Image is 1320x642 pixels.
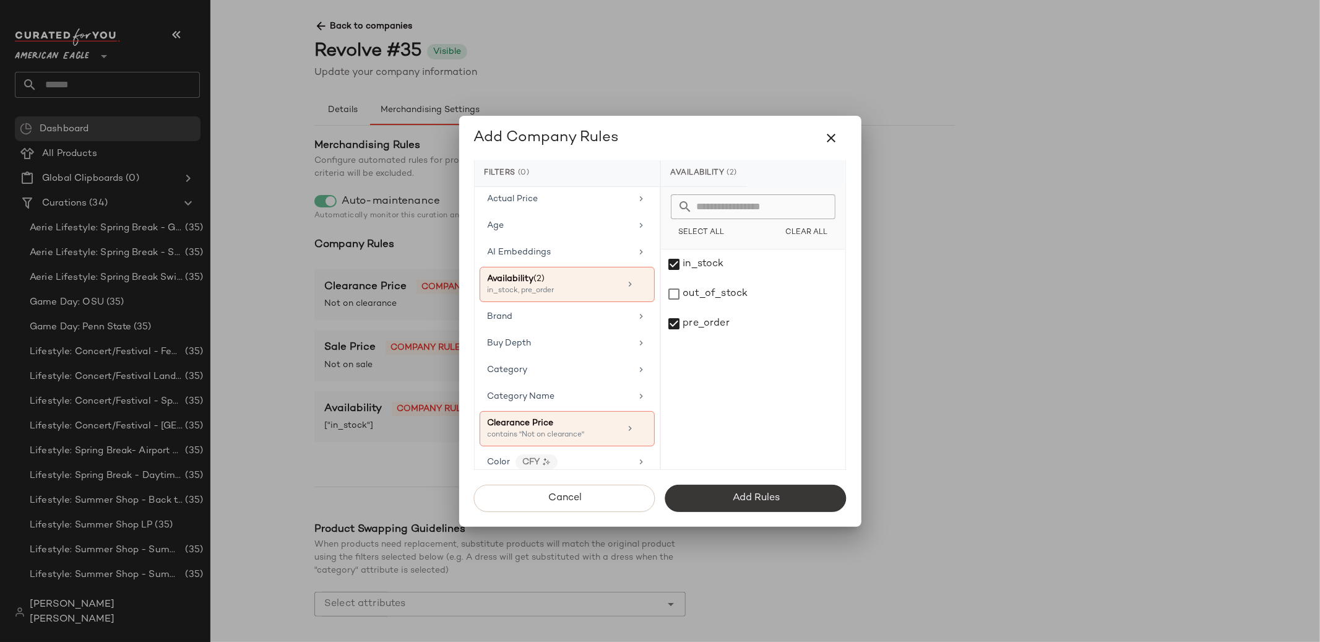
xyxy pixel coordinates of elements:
[727,168,738,179] span: (2)
[488,339,532,348] span: Buy Depth
[488,365,528,375] span: Category
[488,221,504,230] span: Age
[665,485,847,512] button: Add Rules
[488,285,611,297] div: in_stock, pre_order
[488,274,534,284] span: Availability
[488,392,555,401] span: Category Name
[475,160,660,187] div: Filters
[488,458,511,467] span: Color
[543,458,550,466] img: ai.DGldD1NL.svg
[488,248,551,257] span: AI Embeddings
[777,224,835,241] button: Clear All
[488,312,513,321] span: Brand
[785,228,827,237] span: Clear All
[547,492,581,504] span: Cancel
[488,430,611,441] div: contains "Not on clearance"
[488,194,538,204] span: Actual Price
[488,419,554,428] span: Clearance Price
[678,228,725,237] span: Select All
[534,274,545,284] span: (2)
[661,160,748,187] div: Availability
[474,485,655,512] button: Cancel
[671,224,732,241] button: Select All
[518,168,530,179] span: (0)
[474,128,619,148] div: Add Company Rules
[731,492,779,504] span: Add Rules
[515,454,558,470] div: CFY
